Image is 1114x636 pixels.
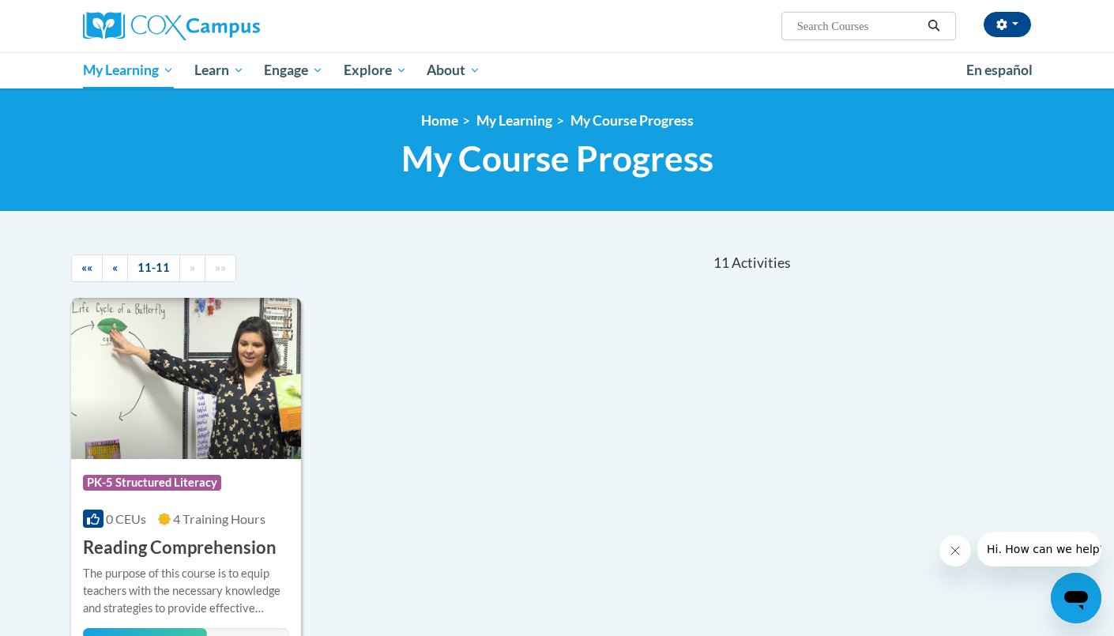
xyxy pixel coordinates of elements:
[83,536,277,560] h3: Reading Comprehension
[112,261,118,274] span: «
[59,52,1055,88] div: Main menu
[977,532,1101,566] iframe: Message from company
[264,61,323,80] span: Engage
[344,61,407,80] span: Explore
[83,12,260,40] img: Cox Campus
[190,261,195,274] span: »
[179,254,205,282] a: Next
[184,52,254,88] a: Learn
[83,61,174,80] span: My Learning
[939,535,971,566] iframe: Close message
[173,511,265,526] span: 4 Training Hours
[966,62,1033,78] span: En español
[9,11,128,24] span: Hi. How can we help?
[922,17,946,36] button: Search
[71,298,301,459] img: Course Logo
[215,261,226,274] span: »»
[732,254,791,272] span: Activities
[427,61,480,80] span: About
[796,17,922,36] input: Search Courses
[205,254,236,282] a: End
[83,12,383,40] a: Cox Campus
[102,254,128,282] a: Previous
[1051,573,1101,623] iframe: Button to launch messaging window
[83,475,221,491] span: PK-5 Structured Literacy
[713,254,729,272] span: 11
[984,12,1031,37] button: Account Settings
[81,261,92,274] span: ««
[194,61,244,80] span: Learn
[417,52,491,88] a: About
[83,565,289,617] div: The purpose of this course is to equip teachers with the necessary knowledge and strategies to pr...
[73,52,184,88] a: My Learning
[401,137,713,179] span: My Course Progress
[254,52,333,88] a: Engage
[106,511,146,526] span: 0 CEUs
[421,112,458,129] a: Home
[127,254,180,282] a: 11-11
[476,112,552,129] a: My Learning
[956,54,1043,87] a: En español
[333,52,417,88] a: Explore
[71,254,103,282] a: Begining
[570,112,694,129] a: My Course Progress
